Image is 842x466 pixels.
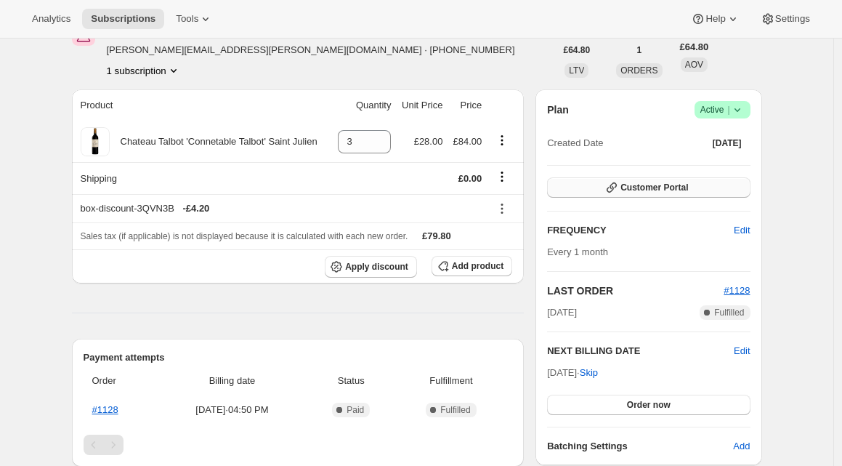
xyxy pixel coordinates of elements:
button: Shipping actions [490,169,514,185]
span: Tools [176,13,198,25]
span: Fulfilled [714,307,744,318]
button: Product actions [107,63,181,78]
button: Add product [432,256,512,276]
button: Add [724,435,758,458]
span: | [727,104,729,116]
button: Analytics [23,9,79,29]
span: Order now [627,399,671,411]
span: Apply discount [345,261,408,273]
h2: Plan [547,103,569,117]
span: £79.80 [422,230,451,241]
div: Chateau Talbot 'Connetable Talbot' Saint Julien [110,134,317,149]
img: product img [81,127,110,156]
span: [DATE] · 04:50 PM [161,403,304,417]
span: Add [733,439,750,454]
th: Order [84,365,157,397]
span: Customer Portal [620,182,688,193]
button: #1128 [724,284,750,298]
th: Price [447,89,486,121]
span: Billing date [161,374,304,388]
span: - £4.20 [182,201,209,216]
span: LTV [569,65,584,76]
span: Fulfillment [399,374,503,388]
h2: FREQUENCY [547,223,734,238]
th: Shipping [72,162,332,194]
span: Sales tax (if applicable) is not displayed because it is calculated with each new order. [81,231,408,241]
button: Help [682,9,748,29]
span: Settings [775,13,810,25]
span: Help [705,13,725,25]
button: Edit [734,344,750,358]
button: Order now [547,395,750,415]
button: Skip [571,361,607,385]
h2: NEXT BILLING DATE [547,344,734,358]
button: Product actions [490,132,514,148]
span: ORDERS [620,65,657,76]
span: Fulfilled [440,404,470,416]
span: Subscriptions [91,13,155,25]
span: [DATE] [713,137,742,149]
button: £64.80 [555,40,599,60]
span: £64.80 [680,40,709,55]
span: Active [700,103,745,117]
span: [DATE] [547,305,577,320]
button: Apply discount [325,256,417,278]
span: Add product [452,260,503,272]
div: box-discount-3QVN3B [81,201,482,216]
button: Edit [725,219,758,242]
span: £64.80 [564,44,591,56]
span: Created Date [547,136,603,150]
button: [DATE] [704,133,750,153]
button: Customer Portal [547,177,750,198]
span: Analytics [32,13,70,25]
span: Skip [580,366,598,380]
span: [DATE] · [547,367,598,378]
span: Edit [734,223,750,238]
span: [PERSON_NAME][EMAIL_ADDRESS][PERSON_NAME][DOMAIN_NAME] · [PHONE_NUMBER] [107,43,515,57]
h2: LAST ORDER [547,284,724,298]
span: Status [312,374,390,388]
th: Quantity [331,89,395,121]
button: 1 [628,40,651,60]
button: Settings [752,9,819,29]
button: Subscriptions [82,9,164,29]
nav: Pagination [84,435,513,455]
span: £0.00 [458,173,482,184]
h6: Batching Settings [547,439,733,454]
a: #1128 [724,285,750,296]
span: £84.00 [453,136,482,147]
h2: Payment attempts [84,350,513,365]
span: Paid [347,404,364,416]
a: #1128 [92,404,118,415]
th: Product [72,89,332,121]
span: 1 [637,44,642,56]
span: Every 1 month [547,246,608,257]
button: Tools [167,9,222,29]
span: £28.00 [414,136,443,147]
span: AOV [685,60,703,70]
th: Unit Price [395,89,447,121]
